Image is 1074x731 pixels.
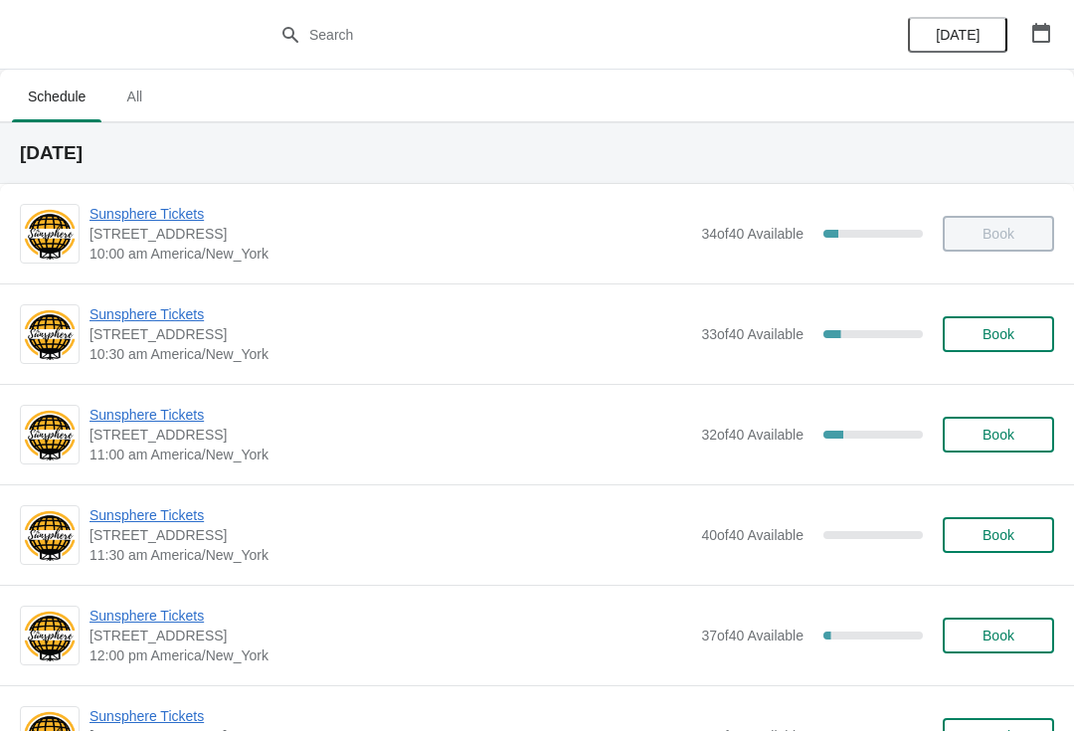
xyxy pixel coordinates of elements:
span: Book [983,628,1014,643]
span: Sunsphere Tickets [89,405,691,425]
span: 10:30 am America/New_York [89,344,691,364]
span: [DATE] [936,27,980,43]
span: [STREET_ADDRESS] [89,224,691,244]
button: Book [943,517,1054,553]
img: Sunsphere Tickets | 810 Clinch Avenue, Knoxville, TN, USA | 10:30 am America/New_York [21,307,79,362]
span: Sunsphere Tickets [89,304,691,324]
span: Sunsphere Tickets [89,204,691,224]
span: 10:00 am America/New_York [89,244,691,264]
input: Search [308,17,805,53]
span: Book [983,527,1014,543]
span: [STREET_ADDRESS] [89,525,691,545]
span: All [109,79,159,114]
span: 11:30 am America/New_York [89,545,691,565]
img: Sunsphere Tickets | 810 Clinch Avenue, Knoxville, TN, USA | 12:00 pm America/New_York [21,609,79,663]
span: Book [983,326,1014,342]
span: 11:00 am America/New_York [89,445,691,464]
span: 32 of 40 Available [701,427,804,443]
span: Sunsphere Tickets [89,606,691,626]
span: 34 of 40 Available [701,226,804,242]
span: 37 of 40 Available [701,628,804,643]
img: Sunsphere Tickets | 810 Clinch Avenue, Knoxville, TN, USA | 11:00 am America/New_York [21,408,79,462]
img: Sunsphere Tickets | 810 Clinch Avenue, Knoxville, TN, USA | 10:00 am America/New_York [21,207,79,262]
button: Book [943,618,1054,653]
span: Sunsphere Tickets [89,505,691,525]
span: 40 of 40 Available [701,527,804,543]
span: [STREET_ADDRESS] [89,324,691,344]
span: Sunsphere Tickets [89,706,691,726]
button: [DATE] [908,17,1007,53]
button: Book [943,417,1054,453]
h2: [DATE] [20,143,1054,163]
span: 12:00 pm America/New_York [89,645,691,665]
span: 33 of 40 Available [701,326,804,342]
span: [STREET_ADDRESS] [89,626,691,645]
button: Book [943,316,1054,352]
span: [STREET_ADDRESS] [89,425,691,445]
span: Schedule [12,79,101,114]
span: Book [983,427,1014,443]
img: Sunsphere Tickets | 810 Clinch Avenue, Knoxville, TN, USA | 11:30 am America/New_York [21,508,79,563]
